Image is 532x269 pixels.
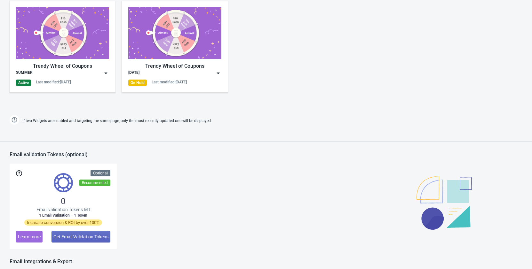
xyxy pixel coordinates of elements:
[36,206,90,213] span: Email validation Tokens left
[128,80,147,86] div: On Hold
[53,234,108,239] span: Get Email Validation Tokens
[91,170,110,176] div: Optional
[103,70,109,76] img: dropdown.png
[128,62,221,70] div: Trendy Wheel of Coupons
[16,62,109,70] div: Trendy Wheel of Coupons
[16,70,33,76] div: SUMMER
[24,219,102,226] span: Increase conversion & ROI by over 100%
[16,7,109,59] img: trendy_game.png
[215,70,221,76] img: dropdown.png
[128,7,221,59] img: trendy_game.png
[36,80,71,85] div: Last modified: [DATE]
[16,231,43,242] button: Learn more
[417,176,472,230] img: illustration.svg
[61,196,66,206] span: 0
[79,180,110,186] div: Recommended
[16,80,31,86] div: Active
[152,80,187,85] div: Last modified: [DATE]
[52,231,110,242] button: Get Email Validation Tokens
[18,234,41,239] span: Learn more
[10,115,19,125] img: help.png
[54,173,73,192] img: tokens.svg
[39,213,87,218] span: 1 Email Validation = 1 Token
[22,116,212,126] span: If two Widgets are enabled and targeting the same page, only the most recently updated one will b...
[128,70,139,76] div: [DATE]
